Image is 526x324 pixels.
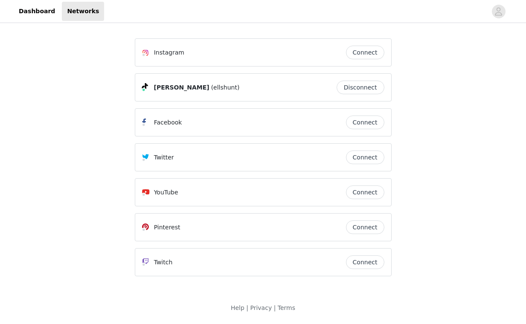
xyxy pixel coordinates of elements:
[154,153,174,162] p: Twitter
[494,5,503,18] div: avatar
[154,48,184,57] p: Instagram
[154,83,209,92] span: [PERSON_NAME]
[154,258,173,267] p: Twitch
[278,304,295,311] a: Terms
[211,83,240,92] span: (ellshunt)
[62,2,104,21] a: Networks
[346,220,384,234] button: Connect
[154,118,182,127] p: Facebook
[346,150,384,164] button: Connect
[14,2,60,21] a: Dashboard
[142,49,149,56] img: Instagram Icon
[246,304,248,311] span: |
[337,81,384,94] button: Disconnect
[250,304,272,311] a: Privacy
[274,304,276,311] span: |
[231,304,244,311] a: Help
[346,46,384,59] button: Connect
[346,255,384,269] button: Connect
[346,116,384,129] button: Connect
[154,223,180,232] p: Pinterest
[346,185,384,199] button: Connect
[154,188,178,197] p: YouTube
